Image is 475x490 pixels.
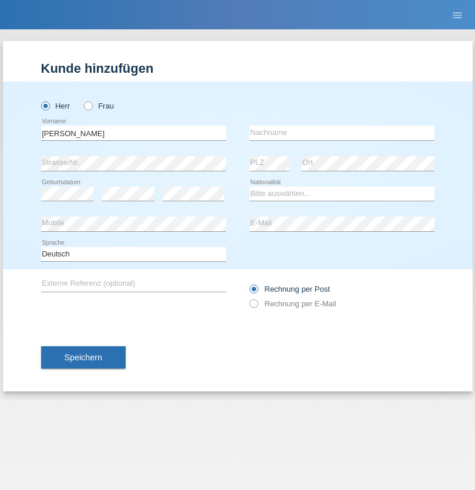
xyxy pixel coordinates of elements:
[452,9,463,21] i: menu
[446,11,469,18] a: menu
[250,299,257,314] input: Rechnung per E-Mail
[84,102,92,109] input: Frau
[250,285,330,293] label: Rechnung per Post
[41,61,434,76] h1: Kunde hinzufügen
[84,102,114,110] label: Frau
[41,102,49,109] input: Herr
[250,285,257,299] input: Rechnung per Post
[41,102,70,110] label: Herr
[41,346,126,369] button: Speichern
[65,353,102,362] span: Speichern
[250,299,336,308] label: Rechnung per E-Mail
